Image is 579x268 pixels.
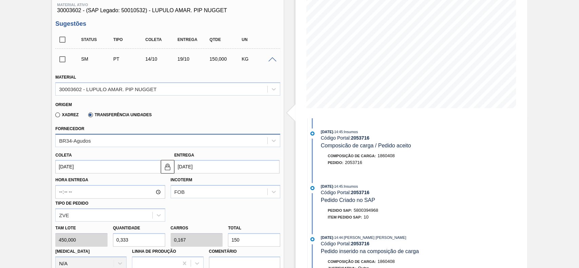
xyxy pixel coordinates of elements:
[88,112,152,117] label: Transferência Unidades
[174,189,185,195] div: FOB
[55,20,280,27] h3: Sugestões
[328,161,343,165] span: Pedido :
[171,226,188,230] label: Carros
[55,249,90,254] label: [MEDICAL_DATA]
[112,37,147,42] div: Tipo
[55,223,108,233] label: Tam lote
[143,37,179,42] div: Coleta
[143,56,179,62] div: 14/10/2025
[57,3,278,7] span: Material ativo
[321,197,375,203] span: Pedido Criado no SAP
[351,135,369,141] strong: 2053716
[351,190,369,195] strong: 2053716
[176,56,211,62] div: 19/10/2025
[354,208,378,213] span: 5800394968
[310,131,314,136] img: atual
[343,235,406,240] span: : [PERSON_NAME] [PERSON_NAME]
[57,7,278,14] span: 30003602 - (SAP Legado: 50010532) - LUPULO AMAR. PIP NUGGET
[163,163,172,171] img: locked
[333,236,343,240] span: - 14:44
[321,241,482,246] div: Código Portal:
[321,248,419,254] span: Pedido inserido na composição de carga
[343,184,358,188] span: : Insumos
[345,160,362,165] span: 2053716
[55,201,88,206] label: Tipo de pedido
[321,130,333,134] span: [DATE]
[328,154,376,158] span: Composição de Carga :
[209,247,280,256] label: Comentário
[310,237,314,241] img: atual
[171,178,192,182] label: Incoterm
[240,37,275,42] div: UN
[55,160,160,173] input: dd/mm/yyyy
[328,260,376,264] span: Composição de Carga :
[113,226,140,230] label: Quantidade
[321,190,482,195] div: Código Portal:
[161,160,174,173] button: locked
[378,153,395,158] span: 1860408
[208,56,243,62] div: 150,000
[59,138,91,143] div: BR34-Agudos
[55,112,79,117] label: Xadrez
[174,160,279,173] input: dd/mm/yyyy
[333,130,343,134] span: - 14:45
[310,186,314,190] img: atual
[55,75,76,80] label: Material
[321,143,411,148] span: Composicão de carga / Pedido aceito
[208,37,243,42] div: Qtde
[55,153,72,158] label: Coleta
[79,56,115,62] div: Sugestão Manual
[333,185,343,188] span: - 14:45
[55,126,84,131] label: Fornecedor
[321,184,333,188] span: [DATE]
[55,102,72,107] label: Origem
[328,208,352,212] span: Pedido SAP:
[55,175,165,185] label: Hora Entrega
[240,56,275,62] div: KG
[343,130,358,134] span: : Insumos
[132,249,176,254] label: Linha de Produção
[328,215,362,219] span: Item pedido SAP:
[112,56,147,62] div: Pedido de Transferência
[59,86,156,92] div: 30003602 - LUPULO AMAR. PIP NUGGET
[321,235,333,240] span: [DATE]
[378,259,395,264] span: 1860408
[59,212,69,218] div: ZVE
[176,37,211,42] div: Entrega
[228,226,241,230] label: Total
[174,153,194,158] label: Entrega
[364,214,368,220] span: 10
[351,241,369,246] strong: 2053716
[321,135,482,141] div: Código Portal:
[79,37,115,42] div: Status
